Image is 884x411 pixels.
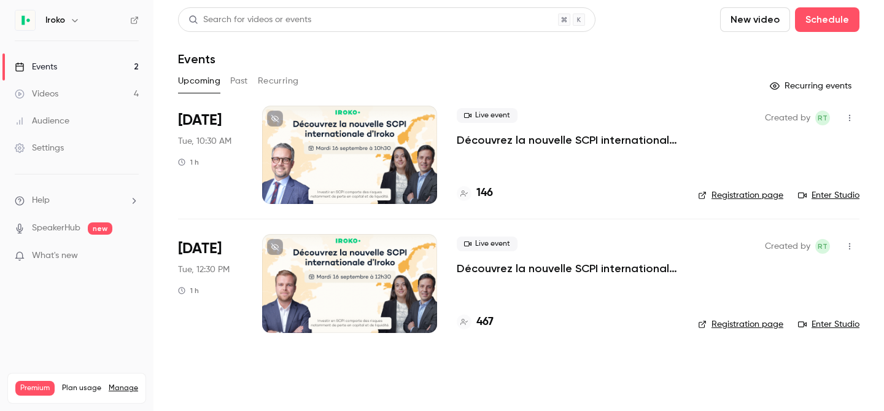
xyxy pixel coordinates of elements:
[457,133,678,147] a: Découvrez la nouvelle SCPI internationale d'Iroko
[178,135,231,147] span: Tue, 10:30 AM
[765,239,810,254] span: Created by
[798,189,859,202] a: Enter Studio
[476,314,494,331] h4: 467
[178,239,222,259] span: [DATE]
[15,88,58,100] div: Videos
[15,115,69,127] div: Audience
[258,71,299,91] button: Recurring
[178,52,215,66] h1: Events
[720,7,790,32] button: New video
[457,237,518,251] span: Live event
[818,239,828,254] span: RT
[32,194,50,207] span: Help
[795,7,859,32] button: Schedule
[109,383,138,393] a: Manage
[15,10,35,30] img: Iroko
[815,111,830,125] span: Roxane Tranchard
[88,222,112,235] span: new
[457,314,494,331] a: 467
[178,71,220,91] button: Upcoming
[178,264,230,276] span: Tue, 12:30 PM
[32,249,78,262] span: What's new
[188,14,311,26] div: Search for videos or events
[15,194,139,207] li: help-dropdown-opener
[178,234,242,332] div: Sep 16 Tue, 12:30 PM (Europe/Paris)
[457,108,518,123] span: Live event
[765,111,810,125] span: Created by
[698,318,783,331] a: Registration page
[178,157,199,167] div: 1 h
[62,383,101,393] span: Plan usage
[15,142,64,154] div: Settings
[815,239,830,254] span: Roxane Tranchard
[124,251,139,262] iframe: Noticeable Trigger
[15,61,57,73] div: Events
[178,111,222,130] span: [DATE]
[15,381,55,396] span: Premium
[457,185,493,202] a: 146
[32,222,80,235] a: SpeakerHub
[230,71,248,91] button: Past
[178,286,199,296] div: 1 h
[818,111,828,125] span: RT
[476,185,493,202] h4: 146
[764,76,859,96] button: Recurring events
[698,189,783,202] a: Registration page
[45,14,65,26] h6: Iroko
[457,261,678,276] a: Découvrez la nouvelle SCPI internationale signée [PERSON_NAME]
[178,106,242,204] div: Sep 16 Tue, 10:30 AM (Europe/Paris)
[798,318,859,331] a: Enter Studio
